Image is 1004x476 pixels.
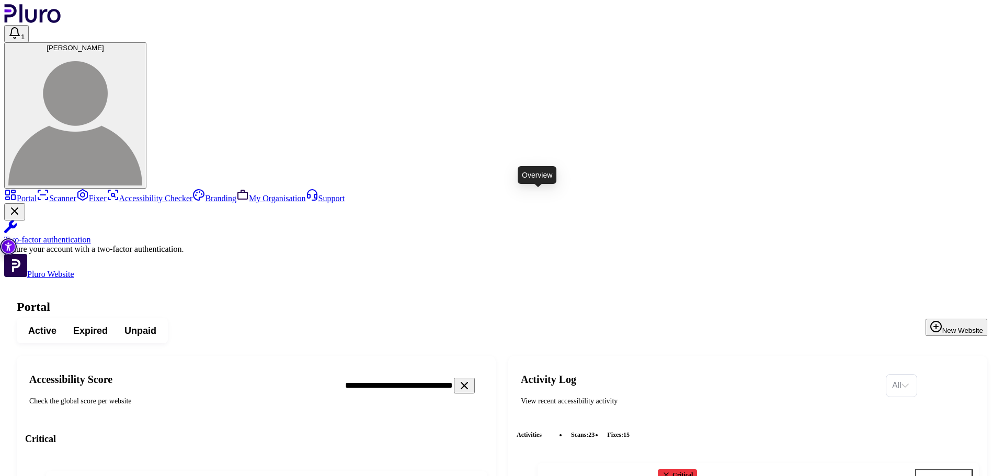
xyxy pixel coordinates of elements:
div: Check the global score per website [29,396,328,407]
h3: Critical [25,433,487,445]
img: zach sigal [8,52,142,185]
a: Logo [4,16,61,25]
input: Search [337,374,483,397]
a: Support [306,194,345,203]
a: Open Pluro Website [4,270,74,278]
button: New Website [926,319,987,336]
div: Activities [517,423,979,446]
a: Accessibility Checker [107,194,193,203]
a: My Organisation [236,194,306,203]
a: Fixer [76,194,107,203]
div: Two-factor authentication [4,235,1000,245]
button: Close Two-factor authentication notification [4,203,25,220]
span: Expired [73,324,108,337]
span: 23 [588,431,595,438]
div: View recent accessibility activity [521,396,877,407]
button: Active [20,321,65,340]
a: Scanner [37,194,76,203]
div: Secure your account with a two-factor authentication. [4,245,1000,254]
span: [PERSON_NAME] [47,44,104,52]
a: Portal [4,194,37,203]
span: Unpaid [124,324,156,337]
span: 15 [623,431,630,438]
li: fixes : [603,429,634,440]
div: Set sorting [886,374,917,397]
span: 1 [21,33,25,41]
h2: Activity Log [521,373,877,386]
aside: Sidebar menu [4,189,1000,279]
button: [PERSON_NAME]zach sigal [4,42,146,189]
li: scans : [567,429,599,440]
div: Overview [518,166,556,184]
button: Expired [65,321,116,340]
button: Clear search field [454,378,475,393]
a: Branding [192,194,236,203]
a: Two-factor authentication [4,220,1000,245]
button: Open notifications, you have 1 new notifications [4,25,29,42]
button: Unpaid [116,321,165,340]
h2: Accessibility Score [29,373,328,386]
span: Active [28,324,56,337]
h1: Portal [17,300,987,314]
